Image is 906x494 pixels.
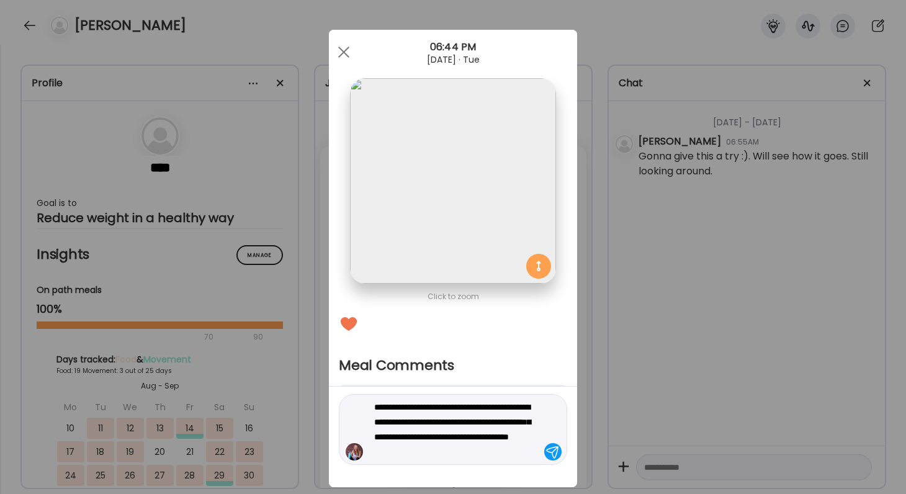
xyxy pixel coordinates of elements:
div: No comments yet... [339,385,567,408]
div: [DATE] · Tue [329,55,577,65]
div: Click to zoom [339,289,567,304]
h2: Meal Comments [339,356,567,375]
img: avatars%2FoINX4Z8Ej2fvi1pB3mezSt0P9Y82 [346,443,363,460]
div: 06:44 PM [329,40,577,55]
img: images%2F9m0wo3u4xiOiSyzKak2CrNyhZrr2%2FcuXRYZgABlZUppMp8DKp%2FrTScWKaXw6E86E2BeZS7_1080 [350,78,555,284]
